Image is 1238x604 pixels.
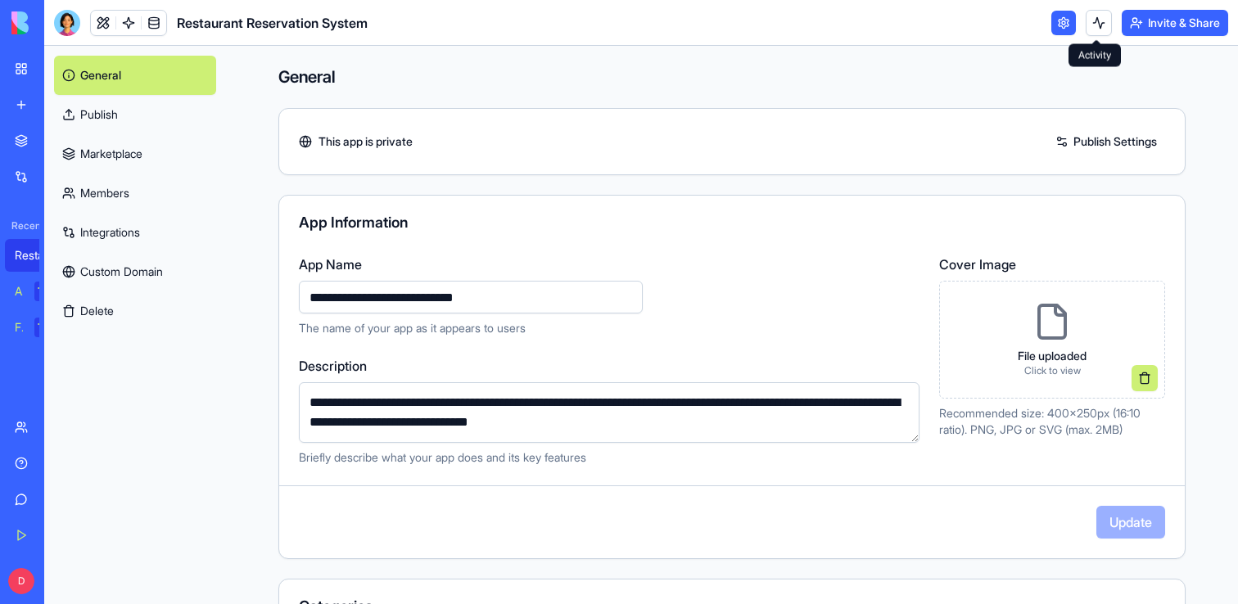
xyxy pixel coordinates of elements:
[299,356,919,376] label: Description
[939,405,1165,438] p: Recommended size: 400x250px (16:10 ratio). PNG, JPG or SVG (max. 2MB)
[54,291,216,331] button: Delete
[8,568,34,594] span: D
[54,213,216,252] a: Integrations
[1018,348,1087,364] p: File uploaded
[15,247,61,264] div: Restaurant Reservation System
[299,255,919,274] label: App Name
[299,449,919,466] p: Briefly describe what your app does and its key features
[11,11,113,34] img: logo
[54,56,216,95] a: General
[299,215,1165,230] div: App Information
[939,281,1165,399] div: File uploadedClick to view
[1047,128,1165,155] a: Publish Settings
[34,282,61,301] div: TRY
[5,275,70,308] a: AI Logo GeneratorTRY
[278,65,1186,88] h4: General
[5,239,70,272] a: Restaurant Reservation System
[15,283,23,300] div: AI Logo Generator
[319,133,413,150] span: This app is private
[54,252,216,291] a: Custom Domain
[5,311,70,344] a: Feedback FormTRY
[177,13,368,33] span: Restaurant Reservation System
[5,219,39,232] span: Recent
[15,319,23,336] div: Feedback Form
[54,134,216,174] a: Marketplace
[34,318,61,337] div: TRY
[54,174,216,213] a: Members
[1069,44,1121,67] div: Activity
[1018,364,1087,377] p: Click to view
[939,255,1165,274] label: Cover Image
[54,95,216,134] a: Publish
[1122,10,1228,36] button: Invite & Share
[299,320,919,336] p: The name of your app as it appears to users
